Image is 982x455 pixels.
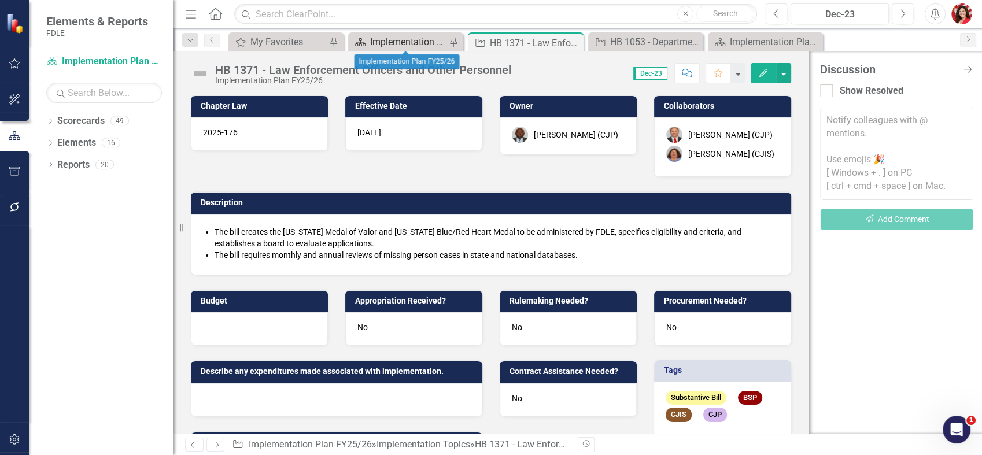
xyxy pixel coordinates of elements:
div: 49 [110,116,129,126]
span: No [357,323,368,332]
div: [PERSON_NAME] (CJIS) [688,148,774,160]
a: Implementation Plan FY23/24 [711,35,820,49]
div: Show Resolved [840,84,903,98]
h3: Description [201,198,785,207]
h3: Appropriation Received? [355,297,477,305]
h3: Effective Date [355,102,477,110]
img: Not Defined [191,64,209,83]
div: HB 1371 - Law Enforcement Officers and Other Personnel [215,64,511,76]
h3: Rulemaking Needed? [510,297,631,305]
span: The bill creates the [US_STATE] Medal of Valor and [US_STATE] Blue/Red Heart Medal to be administ... [215,227,741,248]
div: HB 1371 - Law Enforcement Officers and Other Personnel [475,439,707,450]
span: Dec-23 [633,67,667,80]
img: ClearPoint Strategy [6,13,26,34]
h3: Procurement Needed? [664,297,785,305]
a: Implementation Plan FY25/26 [249,439,372,450]
div: HB 1371 - Law Enforcement Officers and Other Personnel [490,36,581,50]
span: No [666,323,677,332]
div: Implementation Plan FY25/26 [370,35,446,49]
div: My Favorites [250,35,326,49]
img: Chad Brown [512,127,528,143]
span: 1 [966,416,976,425]
a: Implementation Plan FY25/26 [46,55,162,68]
div: 16 [102,138,120,148]
img: Caitlin Dawkins [951,3,972,24]
div: [PERSON_NAME] (CJP) [688,129,773,140]
iframe: Intercom live chat [943,416,970,443]
a: Scorecards [57,114,105,128]
img: Rachel Truxell [666,146,682,162]
p: 2025-176 [203,127,316,138]
span: Search [713,9,738,18]
h3: Budget [201,297,322,305]
div: » » [232,438,568,452]
span: No [512,394,522,403]
div: Discussion [820,63,956,76]
button: Dec-23 [791,3,889,24]
small: FDLE [46,28,148,38]
span: No [512,323,522,332]
span: BSP [738,391,762,405]
h3: Describe any expenditures made associated with implementation. [201,367,477,376]
span: Elements & Reports [46,14,148,28]
a: Elements [57,136,96,150]
div: Dec-23 [795,8,885,21]
button: Search [696,6,754,22]
a: Implementation Topics [376,439,470,450]
a: My Favorites [231,35,326,49]
div: Implementation Plan FY23/24 [730,35,820,49]
h3: Contract Assistance Needed? [510,367,631,376]
span: The bill requires monthly and annual reviews of missing person cases in state and national databa... [215,250,578,260]
span: [DATE] [357,128,381,137]
div: Implementation Plan FY25/26 [354,54,459,69]
a: Reports [57,158,90,172]
h3: Collaborators [664,102,785,110]
div: Implementation Plan FY25/26 [215,76,511,85]
input: Search ClearPoint... [234,4,757,24]
div: [PERSON_NAME] (CJP) [534,129,618,140]
span: Substantive Bill [666,391,726,405]
a: HB 1053 - Department of Law Enforcement [591,35,700,49]
h3: Owner [510,102,631,110]
h3: Chapter Law [201,102,322,110]
div: HB 1053 - Department of Law Enforcement [610,35,700,49]
h3: Tags [664,366,785,375]
span: CJP [703,408,727,422]
img: Brett Kirkland [666,127,682,143]
button: Add Comment [820,209,973,230]
span: CJIS [666,408,692,422]
a: Implementation Plan FY25/26 [351,35,446,49]
input: Search Below... [46,83,162,103]
div: 20 [95,160,114,169]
